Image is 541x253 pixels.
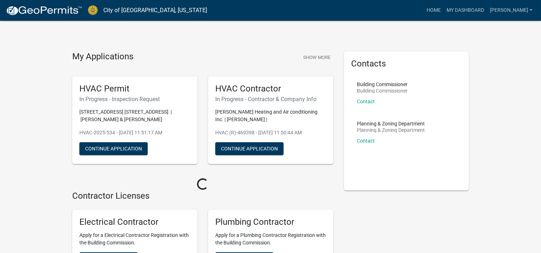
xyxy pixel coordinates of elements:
[72,191,333,201] h4: Contractor Licenses
[444,4,487,17] a: My Dashboard
[357,99,375,104] a: Contact
[215,129,326,137] p: HVAC (R)-469398 - [DATE] 11:50:44 AM
[79,108,190,123] p: [STREET_ADDRESS] [STREET_ADDRESS] | [PERSON_NAME] & [PERSON_NAME]
[72,51,133,62] h4: My Applications
[79,232,190,247] p: Apply for a Electrical Contractor Registration with the Building Commission.
[79,142,148,155] button: Continue Application
[357,88,408,93] p: Building Commissioner
[357,82,408,87] p: Building Commissioner
[79,129,190,137] p: HVAC-2025-534 - [DATE] 11:51:17 AM
[357,138,375,144] a: Contact
[424,4,444,17] a: Home
[300,51,333,63] button: Show More
[103,4,207,16] a: City of [GEOGRAPHIC_DATA], [US_STATE]
[357,121,425,126] p: Planning & Zoning Department
[215,232,326,247] p: Apply for a Plumbing Contractor Registration with the Building Commission.
[215,84,326,94] h5: HVAC Contractor
[215,217,326,227] h5: Plumbing Contractor
[487,4,535,17] a: [PERSON_NAME]
[357,128,425,133] p: Planning & Zoning Department
[351,59,462,69] h5: Contacts
[79,84,190,94] h5: HVAC Permit
[215,108,326,123] p: [PERSON_NAME] Heating and Air conditioning Inc. | [PERSON_NAME] |
[215,142,284,155] button: Continue Application
[79,96,190,103] h6: In Progress - Inspection Request
[88,5,98,15] img: City of Jeffersonville, Indiana
[79,217,190,227] h5: Electrical Contractor
[215,96,326,103] h6: In Progress - Contractor & Company Info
